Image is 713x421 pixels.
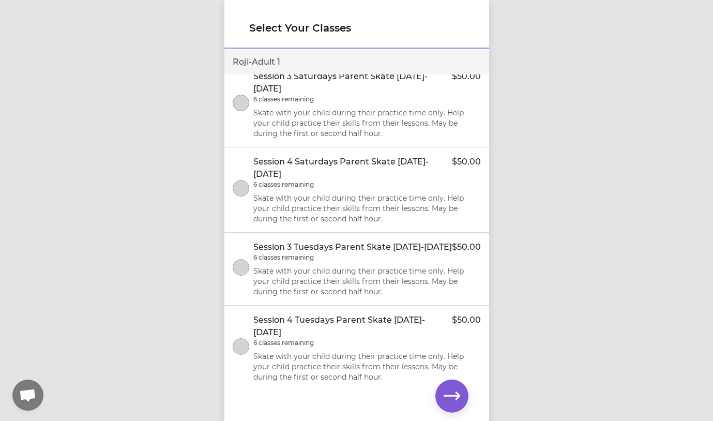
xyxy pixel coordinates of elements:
[452,241,481,253] p: $50.00
[233,180,249,197] button: select class
[452,70,481,95] p: $50.00
[253,181,314,189] p: 6 classes remaining
[253,266,481,297] p: Skate with your child during their practice time only. Help your child practice their skills from...
[253,108,481,139] p: Skate with your child during their practice time only. Help your child practice their skills from...
[253,351,481,382] p: Skate with your child during their practice time only. Help your child practice their skills from...
[249,21,464,35] h1: Select Your Classes
[253,253,314,262] p: 6 classes remaining
[253,339,314,347] p: 6 classes remaining
[253,314,452,339] p: Session 4 Tuesdays Parent Skate [DATE]-[DATE]
[253,95,314,103] p: 6 classes remaining
[452,156,481,181] p: $50.00
[452,314,481,339] p: $50.00
[224,50,489,74] div: Roji - Adult 1
[253,193,481,224] p: Skate with your child during their practice time only. Help your child practice their skills from...
[233,95,249,111] button: select class
[12,380,43,411] div: Open chat
[253,70,452,95] p: Session 3 Saturdays Parent Skate [DATE]-[DATE]
[253,156,452,181] p: Session 4 Saturdays Parent Skate [DATE]-[DATE]
[233,259,249,276] button: select class
[233,338,249,355] button: select class
[253,241,452,253] p: Session 3 Tuesdays Parent Skate [DATE]-[DATE]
